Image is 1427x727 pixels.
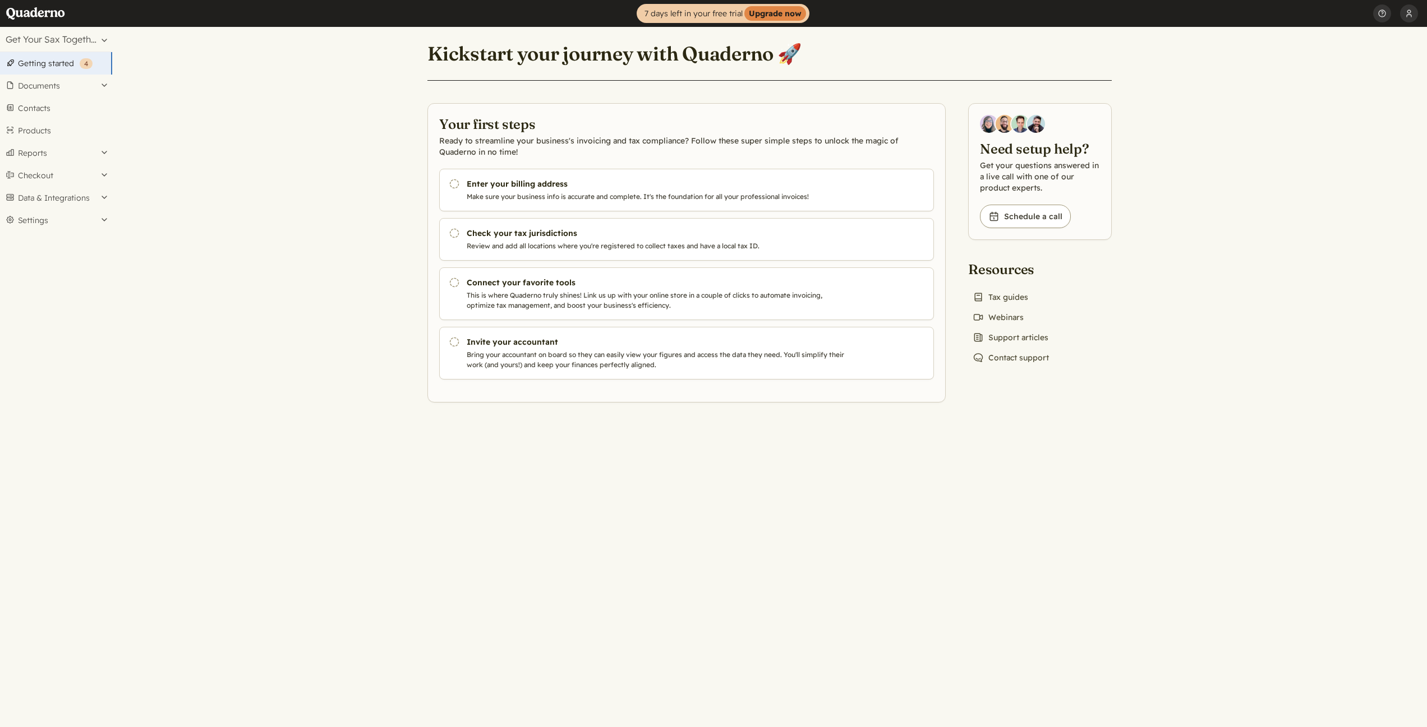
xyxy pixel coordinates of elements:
a: Support articles [968,330,1053,345]
p: Ready to streamline your business's invoicing and tax compliance? Follow these super simple steps... [439,135,934,158]
h3: Check your tax jurisdictions [467,228,849,239]
a: Connect your favorite tools This is where Quaderno truly shines! Link us up with your online stor... [439,267,934,320]
strong: Upgrade now [744,6,806,21]
span: 4 [84,59,88,68]
h2: Need setup help? [980,140,1100,158]
p: This is where Quaderno truly shines! Link us up with your online store in a couple of clicks to a... [467,290,849,311]
h2: Your first steps [439,115,934,133]
p: Bring your accountant on board so they can easily view your figures and access the data they need... [467,350,849,370]
h3: Invite your accountant [467,336,849,348]
h3: Connect your favorite tools [467,277,849,288]
a: Invite your accountant Bring your accountant on board so they can easily view your figures and ac... [439,327,934,379]
a: Check your tax jurisdictions Review and add all locations where you're registered to collect taxe... [439,218,934,261]
img: Ivo Oltmans, Business Developer at Quaderno [1011,115,1029,133]
img: Jairo Fumero, Account Executive at Quaderno [996,115,1014,133]
p: Review and add all locations where you're registered to collect taxes and have a local tax ID. [467,241,849,251]
a: 7 days left in your free trialUpgrade now [637,4,809,23]
a: Tax guides [968,289,1033,305]
h2: Resources [968,260,1053,278]
h1: Kickstart your journey with Quaderno 🚀 [427,41,802,66]
a: Schedule a call [980,205,1071,228]
p: Make sure your business info is accurate and complete. It's the foundation for all your professio... [467,192,849,202]
img: Javier Rubio, DevRel at Quaderno [1027,115,1045,133]
a: Contact support [968,350,1053,365]
a: Webinars [968,309,1028,325]
p: Get your questions answered in a live call with one of our product experts. [980,160,1100,193]
img: Diana Carrasco, Account Executive at Quaderno [980,115,998,133]
h3: Enter your billing address [467,178,849,189]
a: Enter your billing address Make sure your business info is accurate and complete. It's the founda... [439,169,934,211]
